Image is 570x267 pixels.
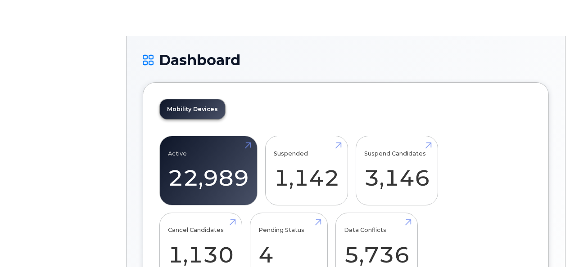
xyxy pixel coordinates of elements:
[274,141,339,200] a: Suspended 1,142
[160,99,225,119] a: Mobility Devices
[168,141,249,200] a: Active 22,989
[364,141,430,200] a: Suspend Candidates 3,146
[143,52,549,68] h1: Dashboard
